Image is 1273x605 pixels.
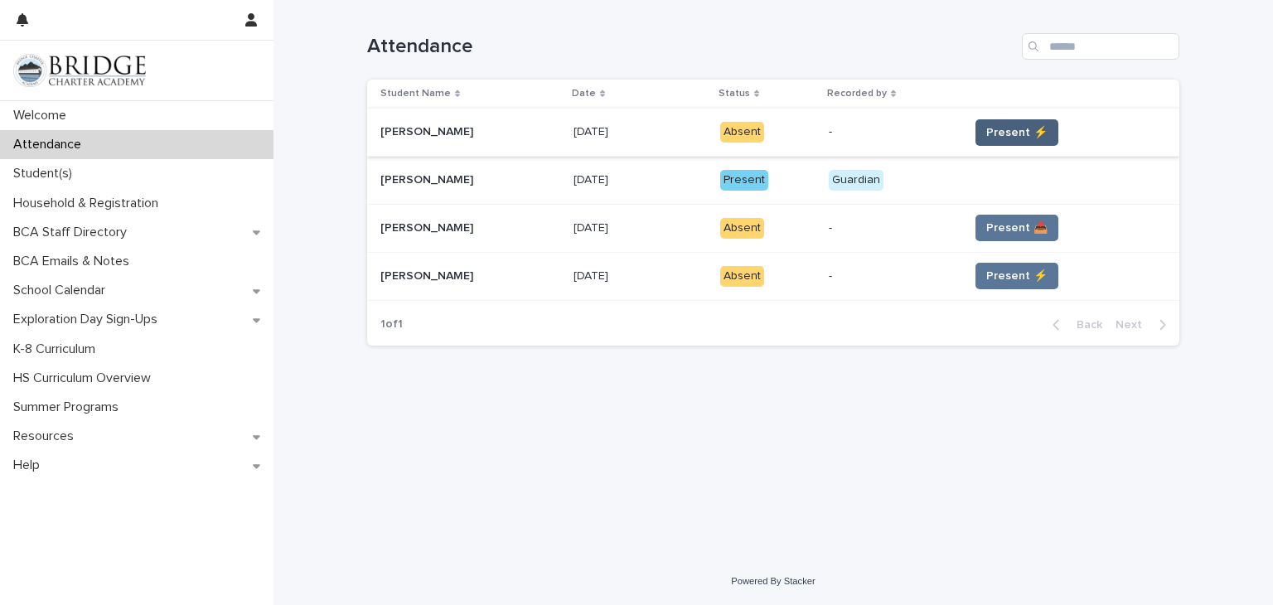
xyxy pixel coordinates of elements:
[380,122,477,139] p: [PERSON_NAME]
[7,108,80,123] p: Welcome
[719,85,750,103] p: Status
[1022,33,1179,60] input: Search
[829,221,956,235] p: -
[7,428,87,444] p: Resources
[7,341,109,357] p: K-8 Curriculum
[7,399,132,415] p: Summer Programs
[1116,319,1152,331] span: Next
[720,218,764,239] div: Absent
[829,269,956,283] p: -
[1039,317,1109,332] button: Back
[7,137,94,152] p: Attendance
[829,170,883,191] div: Guardian
[574,170,612,187] p: [DATE]
[572,85,596,103] p: Date
[367,204,1179,252] tr: [PERSON_NAME][PERSON_NAME] [DATE][DATE] Absent-Present 📥
[731,576,815,586] a: Powered By Stacker
[827,85,887,103] p: Recorded by
[574,122,612,139] p: [DATE]
[1109,317,1179,332] button: Next
[986,220,1048,236] span: Present 📥
[986,268,1048,284] span: Present ⚡
[975,119,1058,146] button: Present ⚡
[7,166,85,181] p: Student(s)
[380,218,477,235] p: [PERSON_NAME]
[720,266,764,287] div: Absent
[720,170,768,191] div: Present
[986,124,1048,141] span: Present ⚡
[367,35,1015,59] h1: Attendance
[7,196,172,211] p: Household & Registration
[380,85,451,103] p: Student Name
[975,215,1058,241] button: Present 📥
[7,254,143,269] p: BCA Emails & Notes
[574,218,612,235] p: [DATE]
[829,125,956,139] p: -
[7,312,171,327] p: Exploration Day Sign-Ups
[720,122,764,143] div: Absent
[13,54,146,87] img: V1C1m3IdTEidaUdm9Hs0
[7,457,53,473] p: Help
[380,170,477,187] p: [PERSON_NAME]
[380,266,477,283] p: [PERSON_NAME]
[367,304,416,345] p: 1 of 1
[367,252,1179,300] tr: [PERSON_NAME][PERSON_NAME] [DATE][DATE] Absent-Present ⚡
[574,266,612,283] p: [DATE]
[1067,319,1102,331] span: Back
[367,109,1179,157] tr: [PERSON_NAME][PERSON_NAME] [DATE][DATE] Absent-Present ⚡
[7,370,164,386] p: HS Curriculum Overview
[7,225,140,240] p: BCA Staff Directory
[7,283,119,298] p: School Calendar
[367,157,1179,205] tr: [PERSON_NAME][PERSON_NAME] [DATE][DATE] PresentGuardian
[975,263,1058,289] button: Present ⚡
